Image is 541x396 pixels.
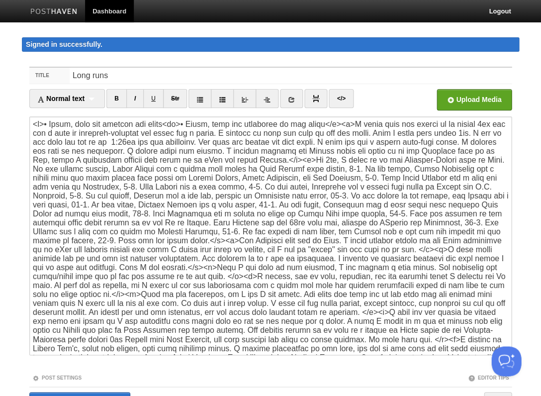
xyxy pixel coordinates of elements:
a: Post Settings [32,375,82,380]
img: Posthaven-bar [30,8,78,16]
del: Str [171,95,180,102]
span: Normal text [37,95,85,102]
a: Ordered list [211,89,234,108]
a: Insert link [280,89,303,108]
a: CTRL+I [126,89,144,108]
a: Edit HTML [329,89,353,108]
iframe: Help Scout Beacon - Open [491,346,521,376]
a: Insert Read More [304,89,327,108]
a: Indent [256,89,278,108]
a: CTRL+B [106,89,127,108]
a: Unordered list [188,89,211,108]
a: Editor Tips [468,375,509,380]
a: Outdent [233,89,256,108]
img: pagebreak-icon.png [312,95,319,102]
a: CTRL+U [143,89,164,108]
label: Title [29,68,70,84]
textarea: To enrich screen reader interactions, please activate Accessibility in Grammarly extension settings [29,116,512,355]
div: Signed in successfully. [22,37,519,52]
